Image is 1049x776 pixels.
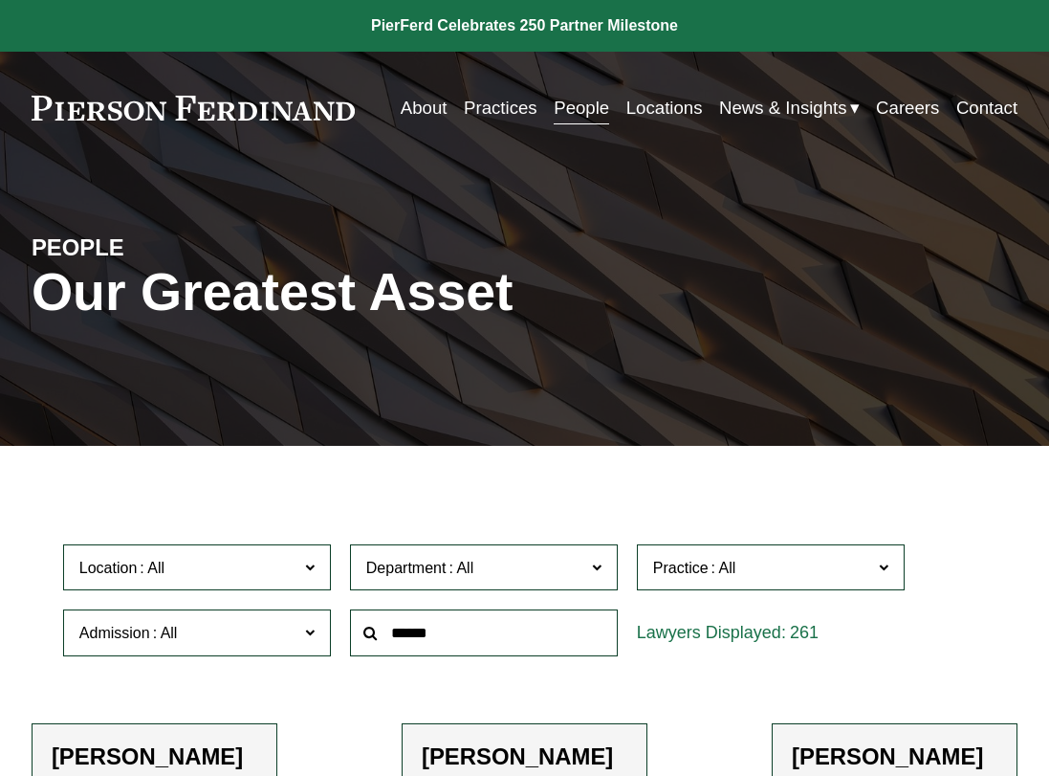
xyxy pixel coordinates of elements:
[52,743,257,771] h2: [PERSON_NAME]
[790,623,819,642] span: 261
[79,560,138,576] span: Location
[653,560,709,576] span: Practice
[401,90,448,125] a: About
[554,90,609,125] a: People
[876,90,939,125] a: Careers
[719,92,847,124] span: News & Insights
[719,90,860,125] a: folder dropdown
[956,90,1017,125] a: Contact
[32,233,278,262] h4: PEOPLE
[32,262,688,322] h1: Our Greatest Asset
[422,743,627,771] h2: [PERSON_NAME]
[626,90,703,125] a: Locations
[464,90,537,125] a: Practices
[366,560,447,576] span: Department
[79,625,150,641] span: Admission
[792,743,997,771] h2: [PERSON_NAME]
